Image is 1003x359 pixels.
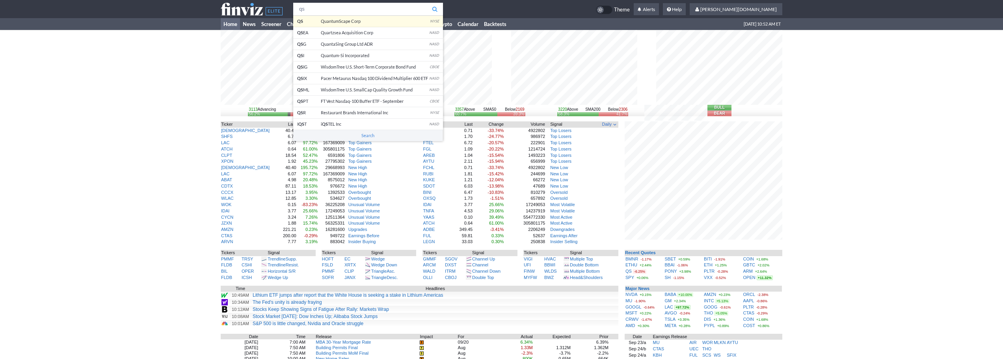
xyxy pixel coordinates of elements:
[348,147,372,151] a: Top Gainers
[544,275,554,280] a: BWZ
[653,346,664,351] a: CTAS
[727,340,738,345] a: AYTU
[550,177,568,182] a: New Low
[550,140,571,145] a: Top Losers
[268,269,296,273] a: Horizontal S/R
[429,27,443,39] td: NASD
[321,39,429,50] td: QuantaSing Group Ltd ADR
[293,39,321,50] td: G
[447,128,473,134] td: 0.71
[429,96,443,107] td: CBOE
[249,112,260,116] div: 56.2%
[423,227,435,232] a: ADBE
[743,305,754,309] a: PLTR
[242,275,252,280] a: ICSH
[221,190,233,195] a: CCCX
[743,292,755,297] a: ORCL
[550,171,568,176] a: New Low
[505,107,525,112] div: Below
[280,128,297,134] td: 40.40
[297,64,303,69] b: QS
[743,262,756,267] a: GBTC
[702,340,713,345] a: WOR
[221,121,280,128] th: Ticker
[280,121,297,128] th: Last
[625,323,635,328] a: AMD
[455,107,464,112] span: 3357
[714,340,726,345] a: MLKN
[570,269,600,273] a: Multiple Bottom
[297,76,303,81] b: QS
[472,262,488,267] a: Channel
[221,202,231,207] a: WOK
[472,257,495,261] a: Channel Up
[268,275,288,280] a: Wedge Up
[558,107,567,112] span: 3220
[253,292,443,298] a: Lithium ETF jumps after report that the White House is seeking a stake in Lithium Americas
[348,227,367,232] a: Upgrades
[293,73,321,84] td: IX
[297,110,303,115] b: QS
[297,53,303,58] b: QS
[348,177,367,182] a: New High
[504,121,545,128] th: Volume
[550,196,568,201] a: Oversold
[704,269,715,273] a: PLTR
[423,221,435,225] a: ATCH
[242,262,252,267] a: CSHI
[322,275,334,280] a: SOFR
[614,6,630,14] span: Theme
[665,292,676,297] a: BABA
[429,73,443,84] td: NASD
[570,275,603,280] a: Head&Shoulders
[550,134,571,139] a: Top Losers
[700,6,777,12] span: [PERSON_NAME][DOMAIN_NAME]
[348,159,372,164] a: Top Gainers
[445,275,456,280] a: CBOJ
[544,257,556,261] a: HVAC
[665,317,675,322] a: TSLA
[743,257,754,261] a: COIN
[625,311,637,315] a: MSFT
[423,262,435,267] a: ARCM
[293,119,321,130] td: I T
[322,257,334,261] a: HOFT
[743,275,756,280] a: OPEN
[423,159,435,164] a: AYTU
[625,292,637,297] a: NVDA
[348,165,367,170] a: New High
[596,6,630,14] a: Theme
[714,353,721,357] a: WS
[221,171,229,176] a: LAC
[665,323,676,328] a: META
[550,227,575,232] a: Downgrades
[423,202,432,207] a: IDAI
[293,84,321,96] td: ML
[665,311,677,315] a: AVGO
[321,119,429,130] td: i TEL Inc
[625,262,637,267] a: ETHU
[702,346,711,351] a: THO
[689,340,696,345] a: AIR
[653,340,659,345] a: MU
[625,305,641,309] a: GOOGL
[348,202,380,207] a: Unusual Volume
[293,27,321,39] td: EA
[221,140,229,145] a: LAC
[253,321,363,326] a: S&P 500 is little changed, Nvidia and Oracle struggle
[221,177,232,182] a: ABAT
[221,147,233,151] a: ATCH
[707,105,731,110] button: Bull
[242,269,254,273] a: OPER
[423,257,436,261] a: GMMF
[665,262,675,267] a: BBAI
[634,3,659,16] a: Alerts
[371,257,385,261] a: Wedge
[371,269,395,273] a: TriangleAsc.
[625,275,634,280] a: SPY
[253,299,322,305] a: The Fed's unity is already fraying
[348,221,380,225] a: Unusual Volume
[322,121,328,126] b: QS
[455,112,466,116] div: 60.7%
[550,128,571,133] a: Top Losers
